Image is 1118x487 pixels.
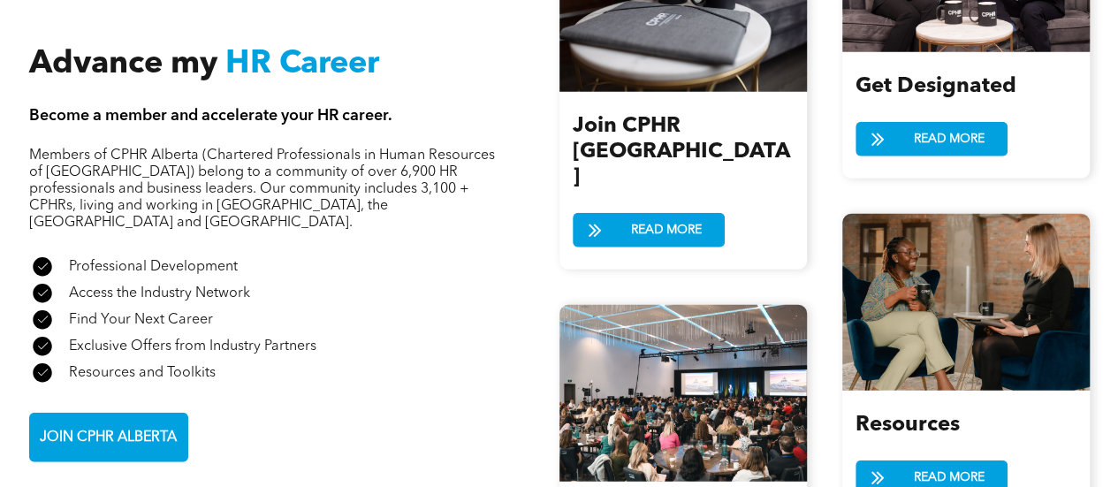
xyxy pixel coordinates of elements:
span: Join CPHR [GEOGRAPHIC_DATA] [573,116,790,188]
span: READ MORE [908,123,991,156]
a: JOIN CPHR ALBERTA [29,413,188,462]
span: HR Career [225,49,379,80]
span: Find Your Next Career [69,313,213,327]
span: Members of CPHR Alberta (Chartered Professionals in Human Resources of [GEOGRAPHIC_DATA]) belong ... [29,148,495,230]
span: Become a member and accelerate your HR career. [29,108,392,124]
span: Access the Industry Network [69,286,250,301]
a: READ MORE [573,213,725,247]
span: Professional Development [69,260,238,274]
a: READ MORE [856,122,1008,156]
span: Advance my [29,49,217,80]
span: Resources and Toolkits [69,366,216,380]
span: READ MORE [625,214,708,247]
span: JOIN CPHR ALBERTA [34,421,183,455]
span: Exclusive Offers from Industry Partners [69,339,316,354]
span: Get Designated [856,76,1016,97]
span: Resources [856,415,960,436]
